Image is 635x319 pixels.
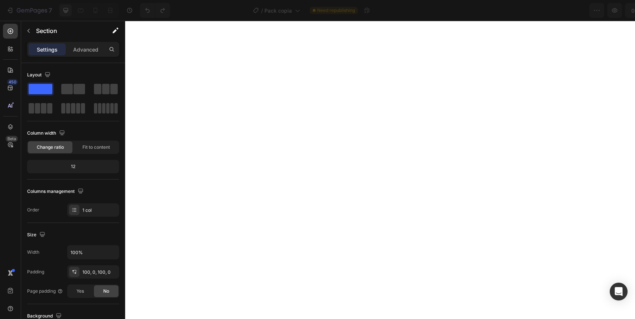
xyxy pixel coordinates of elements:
[140,3,170,18] div: Undo/Redo
[36,26,97,35] p: Section
[29,161,118,172] div: 12
[27,207,39,213] div: Order
[73,46,98,53] p: Advanced
[125,21,635,319] iframe: Design area
[27,230,47,240] div: Size
[27,128,66,138] div: Column width
[37,46,58,53] p: Settings
[82,207,117,214] div: 1 col
[27,269,44,275] div: Padding
[76,288,84,295] span: Yes
[37,144,64,151] span: Change ratio
[27,187,85,197] div: Columns management
[264,7,292,14] span: Pack copia
[27,288,63,295] div: Page padding
[3,3,55,18] button: 7
[610,283,628,300] div: Open Intercom Messenger
[564,7,577,14] span: Save
[261,7,263,14] span: /
[27,249,39,256] div: Width
[483,3,555,18] button: 0 product assigned
[558,3,583,18] button: Save
[68,246,119,259] input: Auto
[7,79,18,85] div: 450
[49,6,52,15] p: 7
[82,144,110,151] span: Fit to content
[489,7,538,14] span: 0 product assigned
[317,7,355,14] span: Need republishing
[586,3,617,18] button: Publish
[103,288,109,295] span: No
[6,136,18,142] div: Beta
[82,269,117,276] div: 100, 0, 100, 0
[592,7,610,14] div: Publish
[27,70,52,80] div: Layout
